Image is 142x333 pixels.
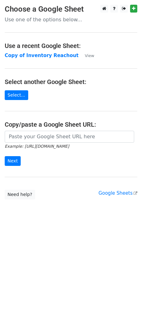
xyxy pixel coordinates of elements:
[5,190,35,199] a: Need help?
[85,53,94,58] small: View
[5,121,137,128] h4: Copy/paste a Google Sheet URL:
[5,16,137,23] p: Use one of the options below...
[78,53,94,58] a: View
[98,190,137,196] a: Google Sheets
[5,53,78,58] a: Copy of Inventory Reachout
[5,78,137,86] h4: Select another Google Sheet:
[5,90,28,100] a: Select...
[5,5,137,14] h3: Choose a Google Sheet
[5,156,21,166] input: Next
[5,42,137,50] h4: Use a recent Google Sheet:
[5,144,69,149] small: Example: [URL][DOMAIN_NAME]
[5,131,134,143] input: Paste your Google Sheet URL here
